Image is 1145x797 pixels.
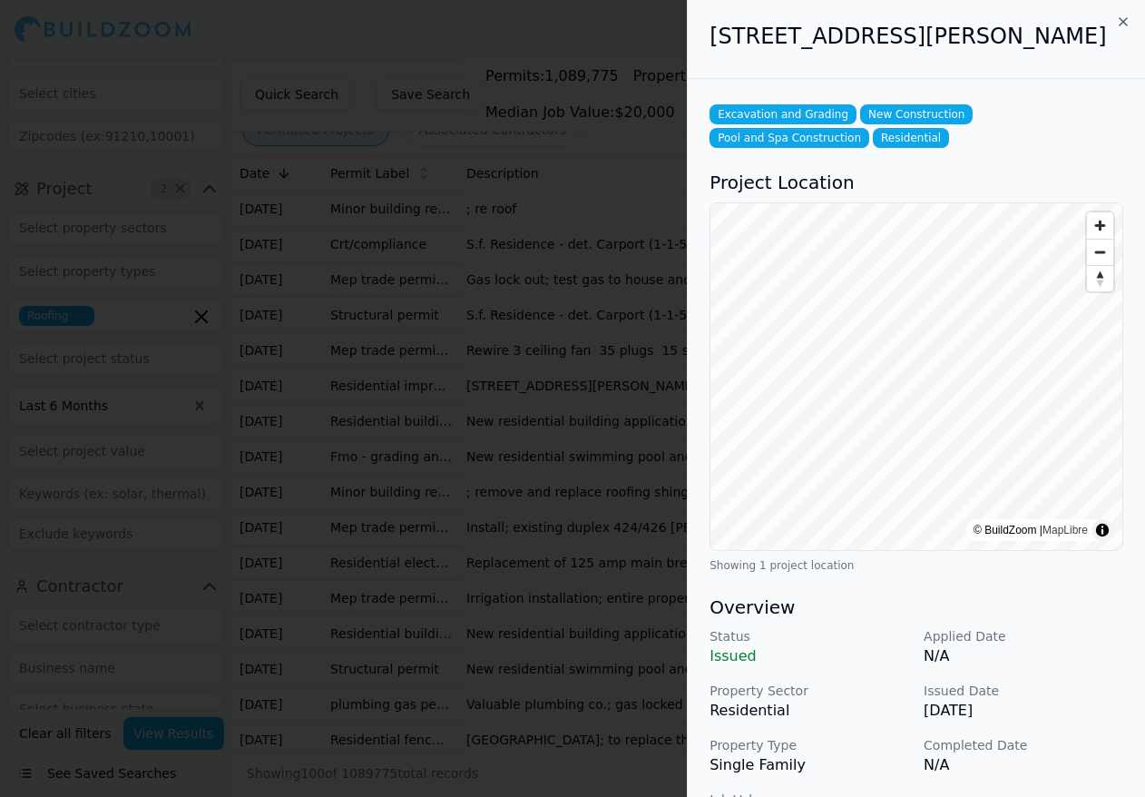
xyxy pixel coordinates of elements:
[974,521,1088,539] div: © BuildZoom |
[873,128,949,148] span: Residential
[710,558,1123,573] div: Showing 1 project location
[1087,239,1113,265] button: Zoom out
[924,736,1123,754] p: Completed Date
[924,700,1123,722] p: [DATE]
[710,22,1123,51] h2: [STREET_ADDRESS][PERSON_NAME]
[1087,265,1113,291] button: Reset bearing to north
[924,682,1123,700] p: Issued Date
[1087,212,1113,239] button: Zoom in
[1091,519,1113,541] summary: Toggle attribution
[924,627,1123,645] p: Applied Date
[860,104,973,124] span: New Construction
[710,595,1123,620] h3: Overview
[710,736,909,754] p: Property Type
[924,645,1123,667] p: N/A
[710,700,909,722] p: Residential
[710,682,909,700] p: Property Sector
[1042,524,1088,536] a: MapLibre
[710,754,909,776] p: Single Family
[710,128,869,148] span: Pool and Spa Construction
[710,627,909,645] p: Status
[710,203,1122,550] canvas: Map
[710,104,856,124] span: Excavation and Grading
[710,645,909,667] p: Issued
[924,754,1123,776] p: N/A
[710,170,1123,195] h3: Project Location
